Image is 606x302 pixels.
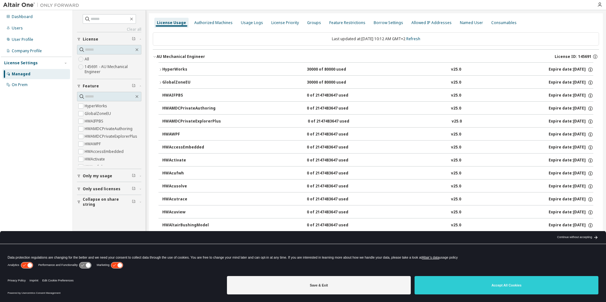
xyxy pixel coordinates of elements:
[307,145,364,150] div: 0 of 2147483647 used
[4,60,38,66] div: License Settings
[132,84,136,89] span: Clear filter
[549,132,593,137] div: Expire date: [DATE]
[162,192,593,206] button: HWAcutrace0 of 2147483647 usedv25.0Expire date:[DATE]
[85,117,105,125] label: HWAIFPBS
[162,67,219,72] div: HyperWorks
[451,145,461,150] div: v25.0
[374,20,403,25] div: Borrow Settings
[3,2,82,8] img: Altair One
[77,79,141,93] button: Feature
[12,48,42,53] div: Company Profile
[158,63,593,77] button: HyperWorks30000 of 80000 usedv25.0Expire date:[DATE]
[307,223,364,228] div: 0 of 2147483647 used
[451,184,461,189] div: v25.0
[162,158,219,163] div: HWActivate
[452,119,462,124] div: v25.0
[451,106,461,111] div: v25.0
[162,210,219,215] div: HWAcuview
[12,26,23,31] div: Users
[85,140,102,148] label: HWAWPF
[85,163,105,171] label: HWAcufwh
[549,171,593,176] div: Expire date: [DATE]
[85,148,125,155] label: HWAccessEmbedded
[549,93,593,98] div: Expire date: [DATE]
[241,20,263,25] div: Usage Logs
[153,50,599,64] button: AU Mechanical EngineerLicense ID: 145691
[85,133,139,140] label: HWAMDCPrivateExplorerPlus
[85,63,141,76] label: 145691 - AU Mechanical Engineer
[307,106,364,111] div: 0 of 2147483647 used
[153,32,599,46] div: Last updated at: [DATE] 10:12 AM GMT+2
[157,54,205,59] div: AU Mechanical Engineer
[406,36,420,41] a: Refresh
[85,102,108,110] label: HyperWorks
[162,141,593,154] button: HWAccessEmbedded0 of 2147483647 usedv25.0Expire date:[DATE]
[329,20,365,25] div: Feature Restrictions
[307,158,364,163] div: 0 of 2147483647 used
[162,93,219,98] div: HWAIFPBS
[549,145,593,150] div: Expire date: [DATE]
[549,197,593,202] div: Expire date: [DATE]
[132,199,136,204] span: Clear filter
[491,20,517,25] div: Consumables
[162,80,219,85] div: GlobalZoneEU
[549,80,593,85] div: Expire date: [DATE]
[162,154,593,167] button: HWActivate0 of 2147483647 usedv25.0Expire date:[DATE]
[549,223,593,228] div: Expire date: [DATE]
[83,186,120,192] span: Only used licenses
[85,155,106,163] label: HWActivate
[162,106,219,111] div: HWAMDCPrivateAuthoring
[162,179,593,193] button: HWAcusolve0 of 2147483647 usedv25.0Expire date:[DATE]
[162,119,221,124] div: HWAMDCPrivateExplorerPlus
[12,72,30,77] div: Managed
[451,210,461,215] div: v25.0
[132,173,136,179] span: Clear filter
[158,76,593,90] button: GlobalZoneEU30000 of 80000 usedv25.0Expire date:[DATE]
[307,67,364,72] div: 30000 of 80000 used
[549,67,593,72] div: Expire date: [DATE]
[162,128,593,142] button: HWAWPF0 of 2147483647 usedv25.0Expire date:[DATE]
[451,171,461,176] div: v25.0
[162,115,593,129] button: HWAMDCPrivateExplorerPlus0 of 2147483647 usedv25.0Expire date:[DATE]
[451,93,461,98] div: v25.0
[451,158,461,163] div: v25.0
[460,20,483,25] div: Named User
[132,186,136,192] span: Clear filter
[85,55,90,63] label: All
[77,32,141,46] button: License
[451,197,461,202] div: v25.0
[162,89,593,103] button: HWAIFPBS0 of 2147483647 usedv25.0Expire date:[DATE]
[549,210,593,215] div: Expire date: [DATE]
[451,67,461,72] div: v25.0
[271,20,299,25] div: License Priority
[194,20,233,25] div: Authorized Machines
[162,132,219,137] div: HWAWPF
[83,197,132,207] span: Collapse on share string
[162,223,219,228] div: HWAltairBushingModel
[77,182,141,196] button: Only used licenses
[411,20,452,25] div: Allowed IP Addresses
[307,171,364,176] div: 0 of 2147483647 used
[307,93,364,98] div: 0 of 2147483647 used
[451,80,461,85] div: v25.0
[157,20,186,25] div: License Usage
[162,184,219,189] div: HWAcusolve
[307,184,364,189] div: 0 of 2147483647 used
[162,171,219,176] div: HWAcufwh
[451,223,461,228] div: v25.0
[162,205,593,219] button: HWAcuview0 of 2147483647 usedv25.0Expire date:[DATE]
[307,210,364,215] div: 0 of 2147483647 used
[85,110,112,117] label: GlobalZoneEU
[85,125,134,133] label: HWAMDCPrivateAuthoring
[307,20,321,25] div: Groups
[307,80,364,85] div: 30000 of 80000 used
[83,37,98,42] span: License
[549,119,593,124] div: Expire date: [DATE]
[77,195,141,209] button: Collapse on share string
[12,82,28,87] div: On Prem
[162,145,219,150] div: HWAccessEmbedded
[451,132,461,137] div: v25.0
[132,37,136,42] span: Clear filter
[162,218,593,232] button: HWAltairBushingModel0 of 2147483647 usedv25.0Expire date:[DATE]
[83,173,112,179] span: Only my usage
